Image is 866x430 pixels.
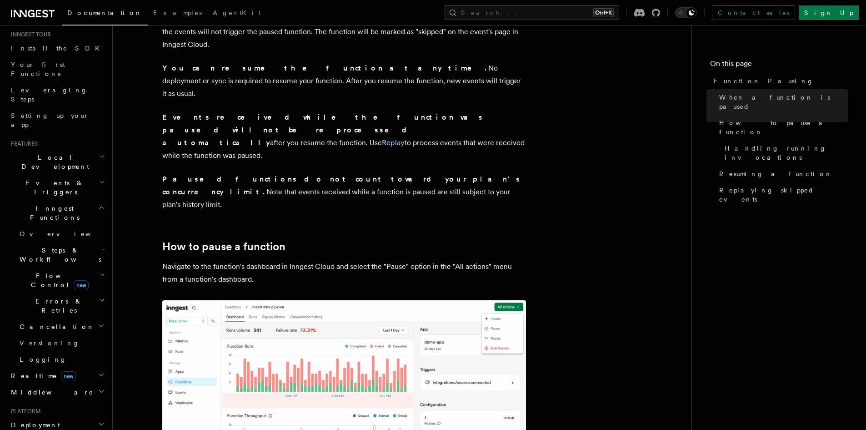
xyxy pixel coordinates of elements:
a: Replaying skipped events [716,182,848,207]
span: Cancellation [16,322,95,331]
a: Documentation [62,3,148,25]
a: Your first Functions [7,56,107,82]
span: Versioning [20,339,80,347]
span: new [74,280,89,290]
span: Replaying skipped events [719,186,848,204]
a: Logging [16,351,107,368]
span: Inngest Functions [7,204,98,222]
a: AgentKit [207,3,266,25]
span: Overview [20,230,113,238]
p: after you resume the function. Use to process events that were received while the function was pa... [162,111,526,162]
a: Leveraging Steps [7,82,107,107]
span: Features [7,140,38,147]
strong: You can resume the function at any time. [162,64,488,72]
a: Replay [382,138,405,147]
button: Flow Controlnew [16,268,107,293]
button: Cancellation [16,319,107,335]
strong: Events received while the function was paused will not be reprocessed automatically [162,113,484,147]
span: Middleware [7,388,94,397]
span: Function Pausing [714,76,814,86]
a: Resuming a function [716,166,848,182]
button: Steps & Workflows [16,242,107,268]
span: Deployment [7,420,60,430]
span: Your first Functions [11,61,65,77]
a: Contact sales [712,5,795,20]
button: Errors & Retries [16,293,107,319]
span: Documentation [67,9,142,16]
span: Steps & Workflows [16,246,101,264]
span: Platform [7,408,41,415]
span: Setting up your app [11,112,89,128]
a: Function Pausing [710,73,848,89]
a: When a function is paused [716,89,848,115]
span: Install the SDK [11,45,105,52]
p: Note that events received while a function is paused are still subject to your plan's history limit. [162,173,526,211]
a: Setting up your app [7,107,107,133]
kbd: Ctrl+K [593,8,614,17]
span: Realtime [7,371,76,380]
p: Navigate to the function's dashboard in Inngest Cloud and select the "Pause" option in the "All a... [162,260,526,286]
strong: Paused functions do not count toward your plan's concurrency limit. [162,175,521,196]
div: Inngest Functions [7,226,107,368]
button: Events & Triggers [7,175,107,200]
button: Middleware [7,384,107,400]
span: When a function is paused [719,93,848,111]
a: Sign Up [799,5,859,20]
a: Examples [148,3,207,25]
a: Overview [16,226,107,242]
span: Examples [153,9,202,16]
a: How to pause a function [716,115,848,140]
h4: On this page [710,58,848,73]
p: No deployment or sync is required to resume your function. After you resume the function, new eve... [162,62,526,100]
p: Inngest will continue receiving and storing your events, but the events will not trigger the paus... [162,13,526,51]
span: Events & Triggers [7,178,99,197]
span: Resuming a function [719,169,832,178]
span: Flow Control [16,271,100,289]
button: Local Development [7,149,107,175]
span: Errors & Retries [16,297,99,315]
span: AgentKit [213,9,261,16]
button: Toggle dark mode [675,7,697,18]
a: How to pause a function [162,240,285,253]
span: new [61,371,76,381]
span: Logging [20,356,67,363]
button: Inngest Functions [7,200,107,226]
span: Inngest tour [7,31,51,38]
span: How to pause a function [719,118,848,137]
span: Leveraging Steps [11,86,88,103]
a: Install the SDK [7,40,107,56]
button: Realtimenew [7,368,107,384]
span: Local Development [7,153,99,171]
span: Handling running invocations [725,144,848,162]
a: Handling running invocations [721,140,848,166]
a: Versioning [16,335,107,351]
button: Search...Ctrl+K [445,5,619,20]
